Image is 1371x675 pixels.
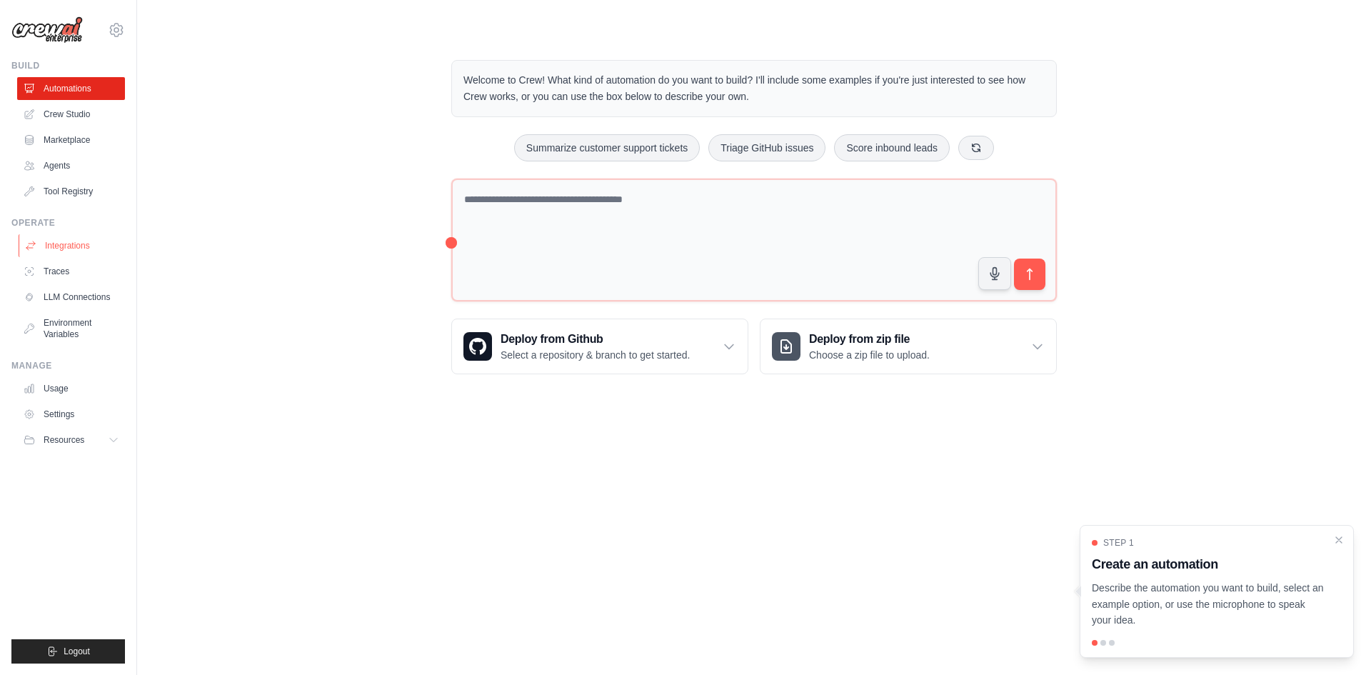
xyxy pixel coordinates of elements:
a: Integrations [19,234,126,257]
button: Close walkthrough [1333,534,1345,546]
span: Logout [64,646,90,657]
span: Step 1 [1103,537,1134,549]
p: Describe the automation you want to build, select an example option, or use the microphone to spe... [1092,580,1325,629]
div: Operate [11,217,125,229]
button: Logout [11,639,125,664]
div: Build [11,60,125,71]
button: Summarize customer support tickets [514,134,700,161]
a: Settings [17,403,125,426]
iframe: Chat Widget [1300,606,1371,675]
a: Crew Studio [17,103,125,126]
a: Automations [17,77,125,100]
a: Usage [17,377,125,400]
a: Agents [17,154,125,177]
button: Score inbound leads [834,134,950,161]
div: Manage [11,360,125,371]
button: Triage GitHub issues [708,134,825,161]
a: LLM Connections [17,286,125,309]
h3: Create an automation [1092,554,1325,574]
a: Environment Variables [17,311,125,346]
a: Traces [17,260,125,283]
span: Resources [44,434,84,446]
h3: Deploy from Github [501,331,690,348]
a: Marketplace [17,129,125,151]
p: Choose a zip file to upload. [809,348,930,362]
button: Resources [17,429,125,451]
p: Welcome to Crew! What kind of automation do you want to build? I'll include some examples if you'... [463,72,1045,105]
h3: Deploy from zip file [809,331,930,348]
img: Logo [11,16,83,44]
p: Select a repository & branch to get started. [501,348,690,362]
a: Tool Registry [17,180,125,203]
